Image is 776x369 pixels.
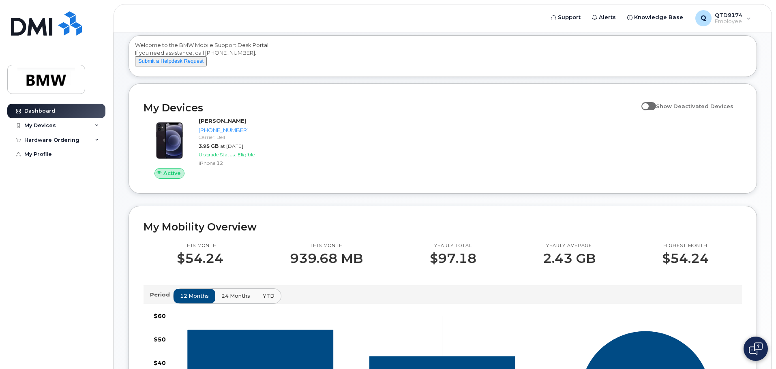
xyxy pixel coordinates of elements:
[662,243,709,249] p: Highest month
[749,342,763,355] img: Open chat
[430,243,476,249] p: Yearly total
[199,126,283,134] div: [PHONE_NUMBER]
[144,117,286,179] a: Active[PERSON_NAME][PHONE_NUMBER]Carrier: Bell3.95 GBat [DATE]Upgrade Status:EligibleiPhone 12
[135,58,207,64] a: Submit a Helpdesk Request
[543,251,596,266] p: 2.43 GB
[715,12,742,18] span: QTD9174
[690,10,757,26] div: QTD9174
[154,312,166,320] tspan: $60
[715,18,742,25] span: Employee
[662,251,709,266] p: $54.24
[199,134,283,141] div: Carrier: Bell
[622,9,689,26] a: Knowledge Base
[150,121,189,160] img: iPhone_12.jpg
[177,243,223,249] p: This month
[199,143,219,149] span: 3.95 GB
[199,160,283,166] div: iPhone 12
[135,56,207,66] button: Submit a Helpdesk Request
[430,251,476,266] p: $97.18
[701,13,706,23] span: Q
[545,9,586,26] a: Support
[641,98,648,105] input: Show Deactivated Devices
[238,151,255,158] span: Eligible
[177,251,223,266] p: $54.24
[144,221,742,233] h2: My Mobility Overview
[290,243,363,249] p: This month
[656,103,733,109] span: Show Deactivated Devices
[290,251,363,266] p: 939.68 MB
[199,117,247,124] strong: [PERSON_NAME]
[163,169,181,177] span: Active
[263,292,274,300] span: YTD
[586,9,622,26] a: Alerts
[154,359,166,367] tspan: $40
[135,41,750,74] div: Welcome to the BMW Mobile Support Desk Portal If you need assistance, call [PHONE_NUMBER].
[154,336,166,343] tspan: $50
[543,243,596,249] p: Yearly average
[221,292,250,300] span: 24 months
[144,102,637,114] h2: My Devices
[558,13,581,21] span: Support
[634,13,683,21] span: Knowledge Base
[150,291,173,299] p: Period
[220,143,243,149] span: at [DATE]
[599,13,616,21] span: Alerts
[199,151,236,158] span: Upgrade Status:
